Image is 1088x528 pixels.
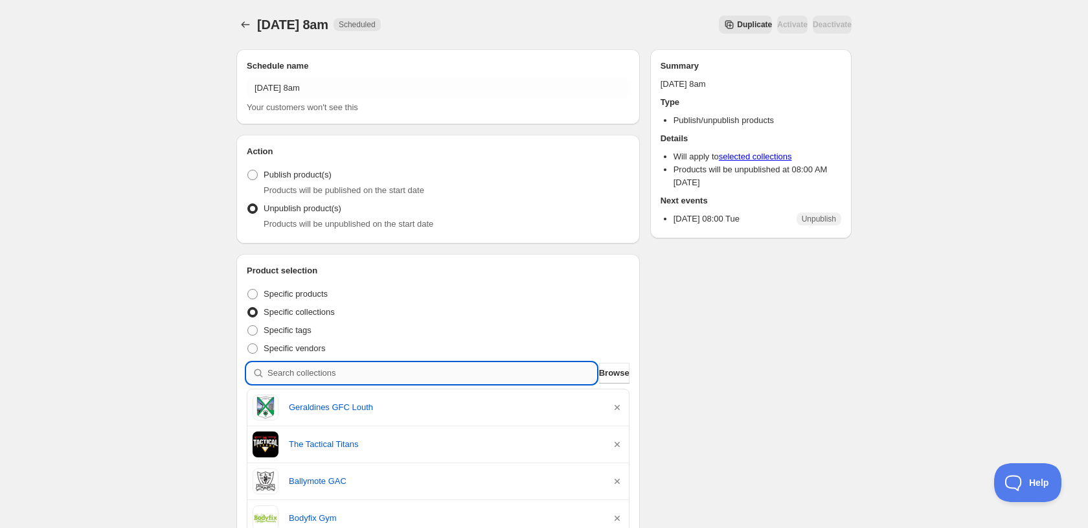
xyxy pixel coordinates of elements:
a: Ballymote GAC [289,475,600,488]
span: Specific tags [264,325,312,335]
span: Specific vendors [264,343,325,353]
li: Products will be unpublished at 08:00 AM [DATE] [674,163,841,189]
input: Search collections [267,363,596,384]
a: Geraldines GFC Louth [289,401,600,414]
p: [DATE] 8am [661,78,841,91]
h2: Details [661,132,841,145]
span: Duplicate [737,19,772,30]
span: Publish product(s) [264,170,332,179]
span: Products will be unpublished on the start date [264,219,433,229]
a: Bodyfix Gym [289,512,600,525]
span: Specific collections [264,307,335,317]
span: Products will be published on the start date [264,185,424,195]
h2: Next events [661,194,841,207]
button: Browse [599,363,629,384]
button: Secondary action label [719,16,772,34]
h2: Schedule name [247,60,629,73]
span: Unpublish [802,214,836,224]
button: Schedules [236,16,255,34]
span: Browse [599,367,629,380]
span: [DATE] 8am [257,17,328,32]
h2: Product selection [247,264,629,277]
h2: Type [661,96,841,109]
a: selected collections [719,152,792,161]
p: [DATE] 08:00 Tue [674,212,740,225]
li: Will apply to [674,150,841,163]
span: Unpublish product(s) [264,203,341,213]
h2: Action [247,145,629,158]
h2: Summary [661,60,841,73]
li: Publish/unpublish products [674,114,841,127]
span: Specific products [264,289,328,299]
iframe: Toggle Customer Support [994,463,1062,502]
a: The Tactical Titans [289,438,600,451]
span: Scheduled [339,19,376,30]
span: Your customers won't see this [247,102,358,112]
